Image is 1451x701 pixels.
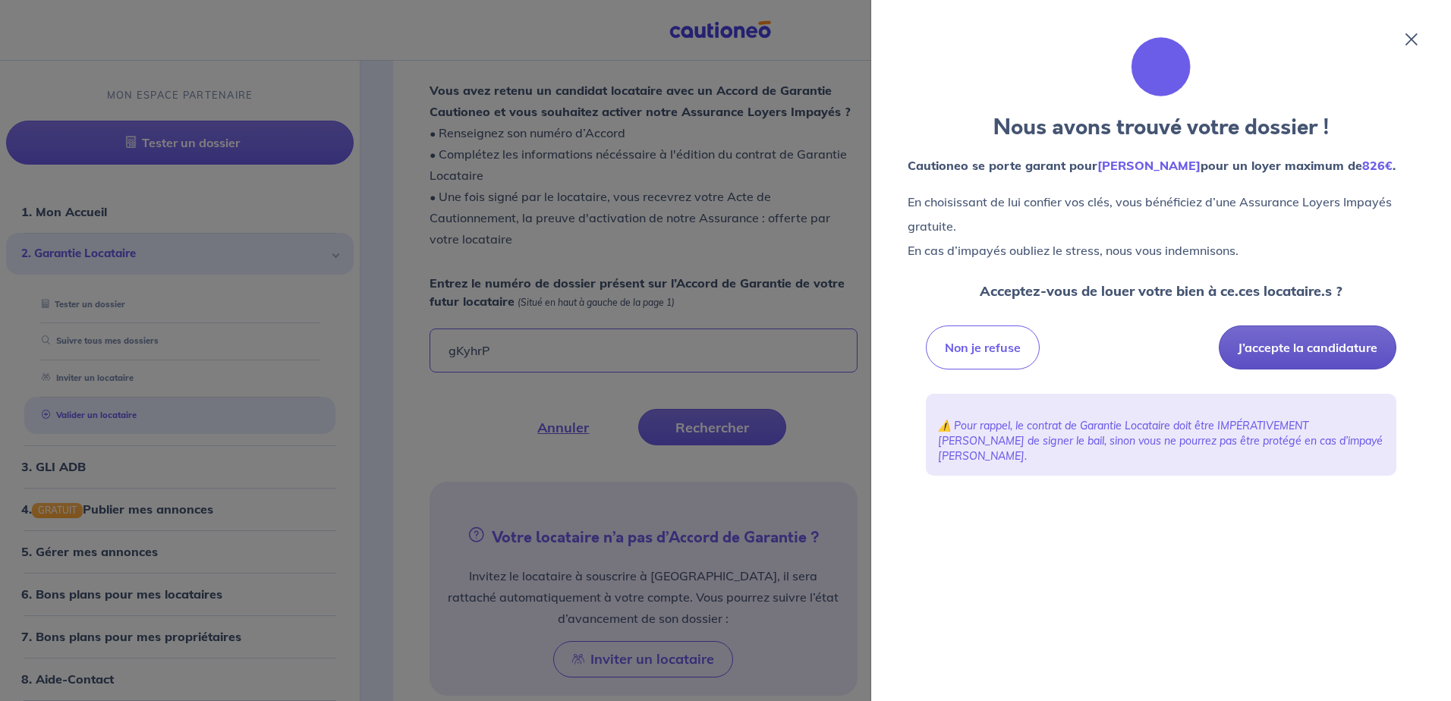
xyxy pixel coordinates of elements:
[980,282,1342,300] strong: Acceptez-vous de louer votre bien à ce.ces locataire.s ?
[938,418,1384,464] p: ⚠️ Pour rappel, le contrat de Garantie Locataire doit être IMPÉRATIVEMENT [PERSON_NAME] de signer...
[1362,158,1393,173] em: 826€
[1097,158,1201,173] em: [PERSON_NAME]
[993,112,1330,143] strong: Nous avons trouvé votre dossier !
[908,190,1415,262] p: En choisissant de lui confier vos clés, vous bénéficiez d’une Assurance Loyers Impayés gratuite. ...
[1131,36,1191,97] img: illu_folder.svg
[908,158,1396,173] strong: Cautioneo se porte garant pour pour un loyer maximum de .
[1219,325,1396,369] button: J’accepte la candidature
[926,325,1040,369] button: Non je refuse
